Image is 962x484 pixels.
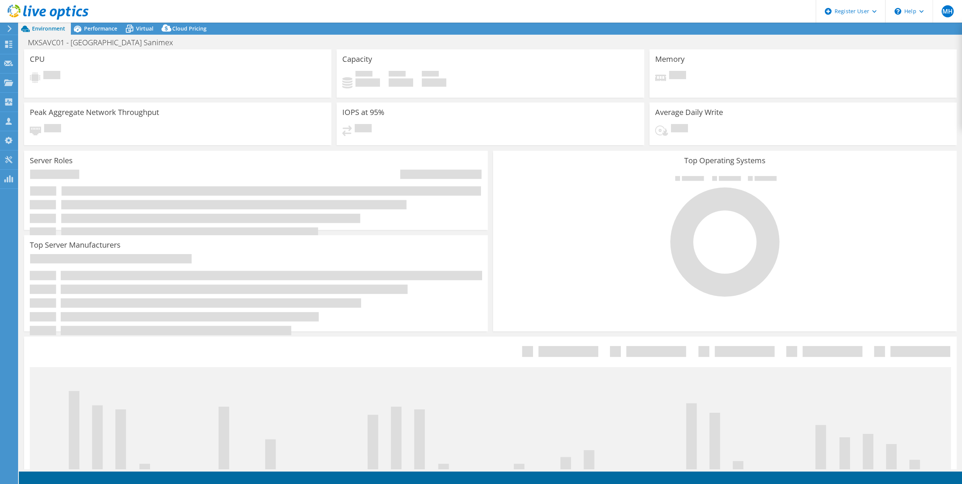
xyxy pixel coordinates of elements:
[671,124,688,134] span: Pending
[389,78,413,87] h4: 0 GiB
[655,55,685,63] h3: Memory
[422,78,446,87] h4: 0 GiB
[422,71,439,78] span: Total
[499,156,951,165] h3: Top Operating Systems
[25,38,185,47] h1: MXSAVC01 - [GEOGRAPHIC_DATA] Sanimex
[44,124,61,134] span: Pending
[342,108,384,116] h3: IOPS at 95%
[32,25,65,32] span: Environment
[30,108,159,116] h3: Peak Aggregate Network Throughput
[355,71,372,78] span: Used
[43,71,60,81] span: Pending
[136,25,153,32] span: Virtual
[30,241,121,249] h3: Top Server Manufacturers
[655,108,723,116] h3: Average Daily Write
[355,78,380,87] h4: 0 GiB
[895,8,901,15] svg: \n
[669,71,686,81] span: Pending
[342,55,372,63] h3: Capacity
[942,5,954,17] span: MH
[84,25,117,32] span: Performance
[30,156,73,165] h3: Server Roles
[172,25,207,32] span: Cloud Pricing
[30,55,45,63] h3: CPU
[389,71,406,78] span: Free
[355,124,372,134] span: Pending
